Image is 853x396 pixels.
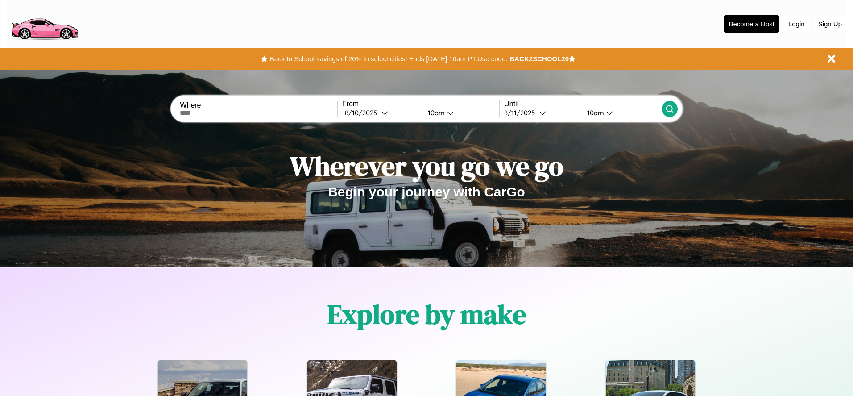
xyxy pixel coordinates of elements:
label: From [342,100,499,108]
button: 10am [421,108,499,117]
label: Where [180,101,337,109]
label: Until [504,100,661,108]
div: 10am [423,108,447,117]
div: 10am [583,108,606,117]
img: logo [7,4,82,42]
b: BACK2SCHOOL20 [509,55,569,63]
button: Become a Host [724,15,779,33]
button: 8/10/2025 [342,108,421,117]
h1: Explore by make [327,296,526,333]
div: 8 / 11 / 2025 [504,108,539,117]
button: 10am [580,108,661,117]
button: Login [784,16,809,32]
button: Back to School savings of 20% in select cities! Ends [DATE] 10am PT.Use code: [268,53,509,65]
button: Sign Up [814,16,846,32]
div: 8 / 10 / 2025 [345,108,381,117]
